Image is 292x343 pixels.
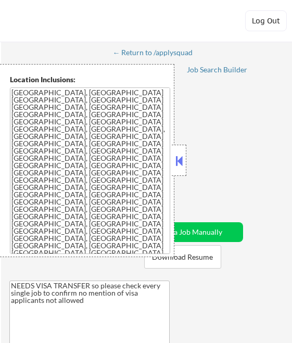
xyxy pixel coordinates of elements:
[187,66,248,76] a: Job Search Builder
[138,222,243,242] button: Add a Job Manually
[10,74,170,85] div: Location Inclusions:
[112,49,202,56] div: ← Return to /applysquad
[245,10,287,31] button: Log Out
[112,48,202,59] a: ← Return to /applysquad
[187,66,248,73] div: Job Search Builder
